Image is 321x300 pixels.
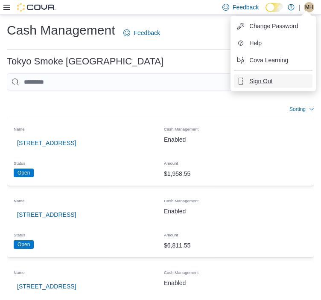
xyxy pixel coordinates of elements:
button: [STREET_ADDRESS] [14,134,79,151]
span: Sign Out [249,77,272,85]
div: Amount [160,155,311,169]
div: $1,958.55 [160,165,311,182]
div: Enabled [160,274,311,291]
div: Cash Management [160,192,311,206]
span: Change Password [249,22,298,30]
span: Open [18,169,30,177]
button: [STREET_ADDRESS] [14,278,79,295]
span: Open [14,169,34,177]
span: [STREET_ADDRESS] [17,210,76,219]
div: Name [10,264,160,278]
button: Change Password [234,19,312,33]
span: Feedback [134,29,160,37]
span: [STREET_ADDRESS] [17,282,76,291]
div: Cash Management [160,121,311,134]
div: $6,811.55 [160,237,311,254]
span: Sorting [289,106,306,113]
div: Cash Management [160,264,311,278]
div: Makaela Harkness [304,2,314,12]
button: Sorting [289,104,314,114]
div: Name [10,192,160,206]
span: Cova Learning [249,56,288,64]
p: | [299,2,301,12]
span: Help [249,39,262,47]
span: Open [18,241,30,248]
button: Cova Learning [234,53,312,67]
input: Dark Mode [266,3,283,12]
div: Amount [160,227,311,240]
div: Status [10,155,160,169]
div: Name [10,121,160,134]
div: Status [10,227,160,240]
input: This is a search bar. As you type, the results lower in the page will automatically filter. [7,73,314,90]
button: [STREET_ADDRESS] [14,206,79,223]
span: [STREET_ADDRESS] [17,139,76,147]
h1: Cash Management [7,22,115,39]
img: Cova [17,3,55,12]
span: Feedback [233,3,259,12]
h3: Tokyo Smoke [GEOGRAPHIC_DATA] [7,56,163,67]
div: Enabled [160,203,311,220]
span: Open [14,240,34,249]
div: Enabled [160,131,311,148]
a: Feedback [120,24,163,41]
button: Help [234,36,312,50]
button: Sign Out [234,74,312,88]
span: MH [305,2,313,12]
